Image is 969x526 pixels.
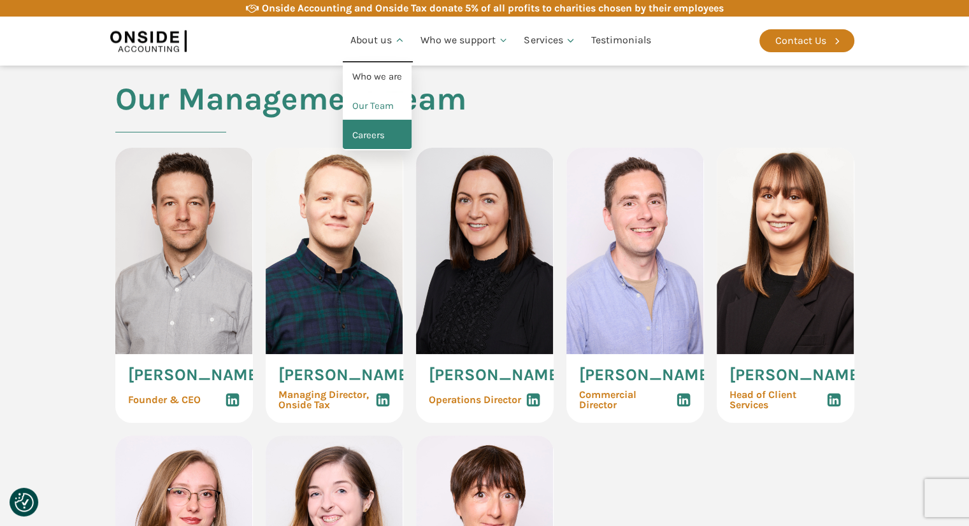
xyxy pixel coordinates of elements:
span: Founder & CEO [128,395,201,405]
a: Testimonials [584,19,659,62]
span: Commercial Director [579,390,676,410]
div: Contact Us [775,32,826,49]
span: Managing Director, Onside Tax [278,390,369,410]
span: Head of Client Services [729,390,826,410]
a: Contact Us [759,29,854,52]
span: [PERSON_NAME] [429,367,564,383]
a: About us [343,19,413,62]
a: Our Team [343,92,412,121]
span: [PERSON_NAME] [128,367,263,383]
span: [PERSON_NAME] [729,367,865,383]
span: Operations Director [429,395,521,405]
img: Onside Accounting [110,26,187,55]
h2: Our Management Team [115,82,466,148]
span: [PERSON_NAME] [579,367,714,383]
span: [PERSON_NAME] [278,367,413,383]
a: Careers [343,121,412,150]
button: Consent Preferences [15,493,34,512]
a: Services [516,19,584,62]
a: Who we are [343,62,412,92]
img: Revisit consent button [15,493,34,512]
a: Who we support [413,19,517,62]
